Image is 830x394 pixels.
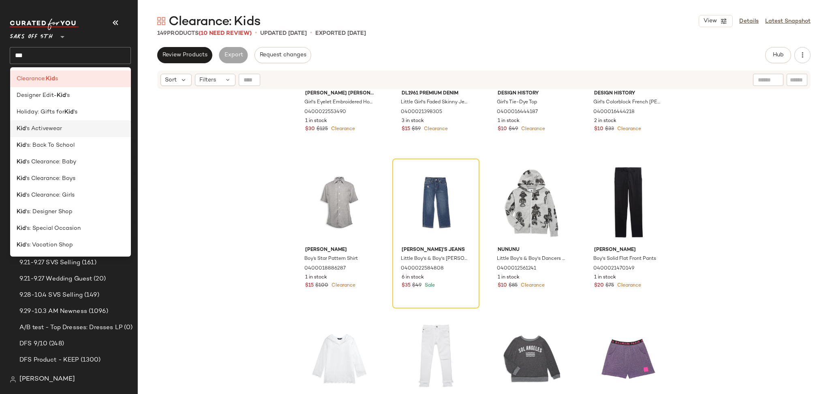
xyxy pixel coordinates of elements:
[423,283,435,288] span: Sale
[703,18,717,24] span: View
[304,255,358,263] span: Boy’s Star Pattern Shirt
[304,109,346,116] span: 0400022553490
[19,339,47,349] span: DFS 9/10
[87,307,108,316] span: (1096)
[304,99,373,106] span: Girl's Eyelet Embroidered Hoodie
[305,118,327,125] span: 1 in stock
[255,28,257,38] span: •
[594,282,604,289] span: $20
[498,246,566,254] span: Nununu
[92,274,106,284] span: (20)
[616,126,641,132] span: Clearance
[594,118,616,125] span: 2 in stock
[594,274,616,281] span: 1 in stock
[10,28,53,42] span: Saks OFF 5TH
[305,246,374,254] span: [PERSON_NAME]
[605,126,614,133] span: $33
[19,355,79,365] span: DFS Product - KEEP
[80,258,96,268] span: (161)
[57,91,66,100] b: Kid
[255,47,311,63] button: Request changes
[17,208,26,216] b: Kid
[157,17,165,25] img: svg%3e
[162,52,207,58] span: Review Products
[26,124,62,133] span: 's Activewear
[491,161,573,243] img: 0400012561241_HEATHERGREY
[17,75,46,83] span: Clearance:
[402,126,410,133] span: $15
[26,241,73,249] span: 's: Vacation Shop
[19,307,87,316] span: 9.29-10.3 AM Newness
[401,255,469,263] span: Little Boy's & Boy's [PERSON_NAME] Baggy Jeans
[122,323,133,332] span: (0)
[165,76,177,84] span: Sort
[26,141,75,150] span: 's: Back To School
[315,29,366,38] p: Exported [DATE]
[259,52,306,58] span: Request changes
[765,17,811,26] a: Latest Snapshot
[26,191,75,199] span: 's Clearance: Girls
[79,355,101,365] span: (1300)
[315,282,328,289] span: $100
[26,174,75,183] span: 's Clearance: Boys
[520,126,545,132] span: Clearance
[10,376,16,383] img: svg%3e
[19,258,80,268] span: 9.21-9.27 SVS Selling
[26,224,81,233] span: 's: Special Occasion
[498,126,507,133] span: $10
[19,291,83,300] span: 9.28-10.4 SVS Selling
[17,158,26,166] b: Kid
[169,14,260,30] span: Clearance: Kids
[402,118,424,125] span: 3 in stock
[402,282,411,289] span: $35
[739,17,759,26] a: Details
[498,118,520,125] span: 1 in stock
[260,29,307,38] p: updated [DATE]
[74,108,77,116] span: 's
[401,99,469,106] span: Little Girl's Faded Skinny Jeans
[401,109,442,116] span: 0400021398305
[401,265,444,272] span: 0400022584808
[157,47,212,63] button: Review Products
[593,109,635,116] span: 0400016444218
[497,265,536,272] span: 0400012561241
[509,282,518,289] span: $85
[412,126,421,133] span: $59
[605,282,614,289] span: $75
[17,124,26,133] b: Kid
[26,208,73,216] span: 's: Designer Shop
[402,246,470,254] span: [PERSON_NAME]'s Jeans
[64,108,74,116] b: Kid
[199,76,216,84] span: Filters
[509,126,518,133] span: $49
[593,255,656,263] span: Boy's Solid Flat Front Pants
[402,274,424,281] span: 6 in stock
[10,19,79,30] img: cfy_white_logo.C9jOOHJF.svg
[329,126,355,132] span: Clearance
[395,161,477,243] img: 0400022584808_DARKWASH
[699,15,733,27] button: View
[157,29,252,38] div: Products
[19,274,92,284] span: 9.21-9.27 Wedding Guest
[594,246,663,254] span: [PERSON_NAME]
[304,265,346,272] span: 0400018886287
[317,126,328,133] span: $125
[594,126,603,133] span: $10
[497,255,565,263] span: Little Boy's & Boy's Dancers Hoodie
[593,265,634,272] span: 0400021470149
[305,90,374,97] span: [PERSON_NAME] [PERSON_NAME]
[17,91,57,100] span: Designer Edit-
[17,241,26,249] b: Kid
[55,75,58,83] span: s
[772,52,784,58] span: Hub
[199,30,252,36] span: (10 Need Review)
[17,141,26,150] b: Kid
[46,75,55,83] b: Kid
[412,282,421,289] span: $49
[497,109,538,116] span: 0400016444187
[157,30,167,36] span: 149
[765,47,791,63] button: Hub
[299,161,380,243] img: 0400018886287
[83,291,99,300] span: (149)
[305,274,327,281] span: 1 in stock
